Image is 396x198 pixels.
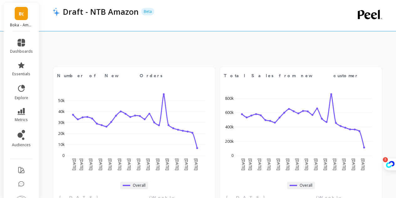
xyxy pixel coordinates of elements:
[12,72,30,77] span: essentials
[10,23,33,28] p: Boka - Amazon (Essor)
[15,95,28,100] span: explore
[57,72,162,79] span: Number of New Orders
[53,7,60,16] img: header icon
[19,10,24,17] span: B(
[63,6,139,17] p: Draft - NTB Amazon
[15,117,28,122] span: metrics
[10,49,33,54] span: dashboards
[300,183,312,188] span: Overall
[224,72,361,79] span: Total Sales from new customers
[224,71,358,80] span: Total Sales from new customers
[141,8,154,15] p: Beta
[12,142,31,147] span: audiences
[133,183,146,188] span: Overall
[57,71,191,80] span: Number of New Orders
